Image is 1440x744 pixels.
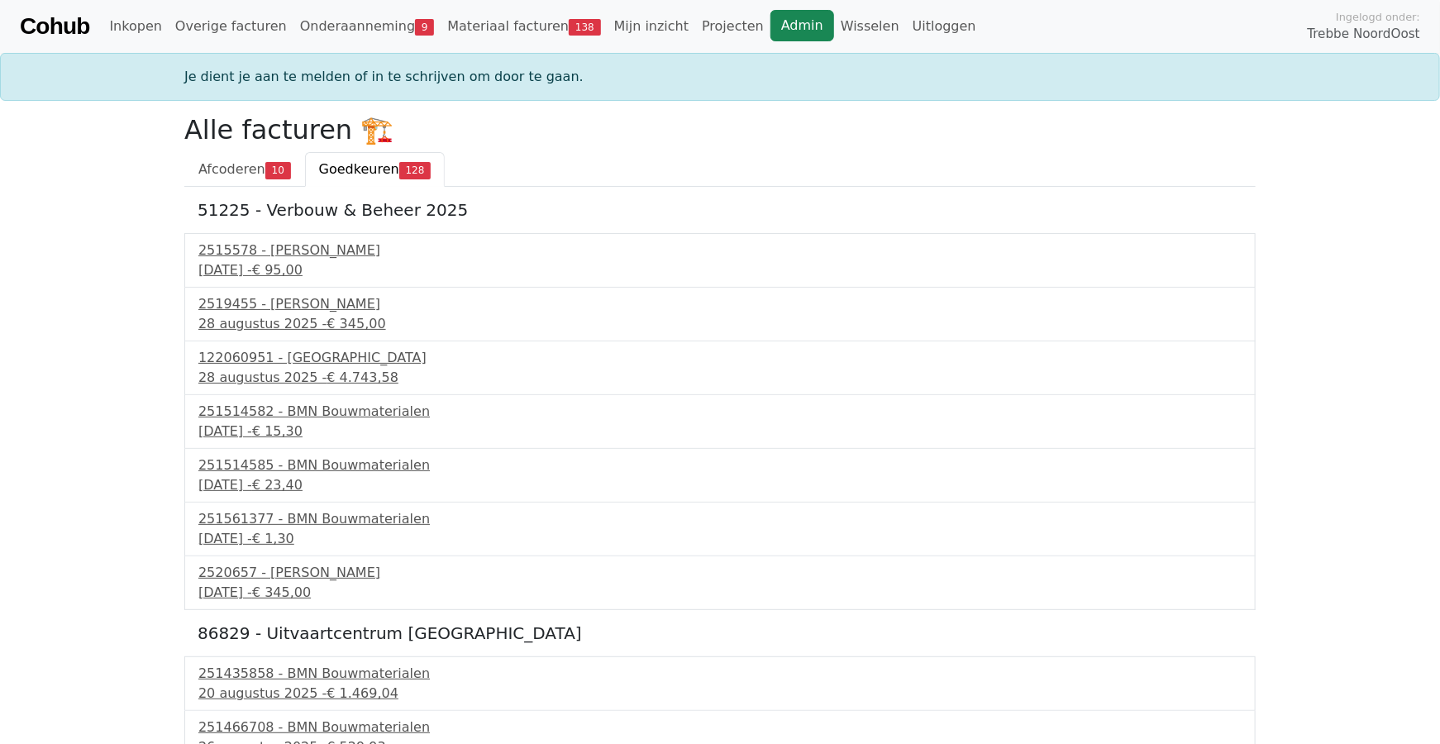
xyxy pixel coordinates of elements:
[1336,9,1420,25] span: Ingelogd onder:
[252,262,303,278] span: € 95,00
[1308,25,1420,44] span: Trebbe NoordOost
[198,563,1242,583] div: 2520657 - [PERSON_NAME]
[198,260,1242,280] div: [DATE] -
[174,67,1266,87] div: Je dient je aan te melden of in te schrijven om door te gaan.
[252,477,303,493] span: € 23,40
[198,241,1242,280] a: 2515578 - [PERSON_NAME][DATE] -€ 95,00
[198,161,265,177] span: Afcoderen
[770,10,834,41] a: Admin
[198,623,1242,643] h5: 86829 - Uitvaartcentrum [GEOGRAPHIC_DATA]
[198,529,1242,549] div: [DATE] -
[198,200,1242,220] h5: 51225 - Verbouw & Beheer 2025
[198,583,1242,603] div: [DATE] -
[184,114,1256,145] h2: Alle facturen 🏗️
[169,10,293,43] a: Overige facturen
[252,584,311,600] span: € 345,00
[834,10,906,43] a: Wisselen
[103,10,168,43] a: Inkopen
[20,7,89,46] a: Cohub
[198,294,1242,334] a: 2519455 - [PERSON_NAME]28 augustus 2025 -€ 345,00
[198,314,1242,334] div: 28 augustus 2025 -
[695,10,770,43] a: Projecten
[198,509,1242,529] div: 251561377 - BMN Bouwmaterialen
[441,10,607,43] a: Materiaal facturen138
[198,241,1242,260] div: 2515578 - [PERSON_NAME]
[327,316,385,331] span: € 345,00
[327,370,398,385] span: € 4.743,58
[198,509,1242,549] a: 251561377 - BMN Bouwmaterialen[DATE] -€ 1,30
[252,423,303,439] span: € 15,30
[198,455,1242,495] a: 251514585 - BMN Bouwmaterialen[DATE] -€ 23,40
[198,684,1242,703] div: 20 augustus 2025 -
[265,162,291,179] span: 10
[198,402,1242,422] div: 251514582 - BMN Bouwmaterialen
[608,10,696,43] a: Mijn inzicht
[198,348,1242,368] div: 122060951 - [GEOGRAPHIC_DATA]
[198,348,1242,388] a: 122060951 - [GEOGRAPHIC_DATA]28 augustus 2025 -€ 4.743,58
[198,563,1242,603] a: 2520657 - [PERSON_NAME][DATE] -€ 345,00
[198,664,1242,684] div: 251435858 - BMN Bouwmaterialen
[198,422,1242,441] div: [DATE] -
[184,152,305,187] a: Afcoderen10
[906,10,983,43] a: Uitloggen
[198,402,1242,441] a: 251514582 - BMN Bouwmaterialen[DATE] -€ 15,30
[569,19,601,36] span: 138
[198,664,1242,703] a: 251435858 - BMN Bouwmaterialen20 augustus 2025 -€ 1.469,04
[198,475,1242,495] div: [DATE] -
[415,19,434,36] span: 9
[399,162,432,179] span: 128
[293,10,441,43] a: Onderaanneming9
[319,161,399,177] span: Goedkeuren
[198,368,1242,388] div: 28 augustus 2025 -
[305,152,446,187] a: Goedkeuren128
[327,685,398,701] span: € 1.469,04
[252,531,294,546] span: € 1,30
[198,718,1242,737] div: 251466708 - BMN Bouwmaterialen
[198,294,1242,314] div: 2519455 - [PERSON_NAME]
[198,455,1242,475] div: 251514585 - BMN Bouwmaterialen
